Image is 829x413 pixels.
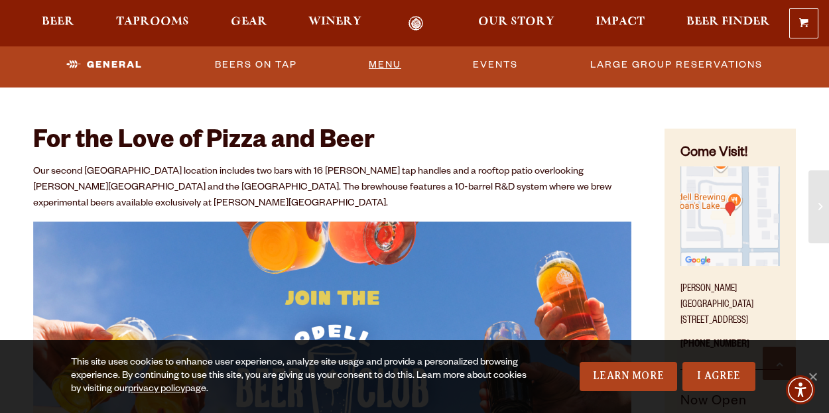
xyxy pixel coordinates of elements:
p: [PHONE_NUMBER] [680,329,780,370]
a: Taprooms [107,16,198,31]
a: General [61,50,148,80]
span: Impact [596,17,645,27]
a: Beer [33,16,83,31]
h2: For the Love of Pizza and Beer [33,129,631,158]
a: Beers On Tap [210,50,302,80]
span: Winery [308,17,361,27]
p: Our second [GEOGRAPHIC_DATA] location includes two bars with 16 [PERSON_NAME] tap handles and a r... [33,164,631,212]
a: Our Story [470,16,563,31]
a: Events [468,50,523,80]
a: Odell Home [391,16,441,31]
h4: Come Visit! [680,145,780,164]
img: Small thumbnail of location on map [680,166,780,266]
a: Impact [587,16,653,31]
span: Gear [231,17,267,27]
a: Gear [222,16,276,31]
div: Accessibility Menu [786,375,815,404]
div: This site uses cookies to enhance user experience, analyze site usage and provide a personalized ... [71,357,529,396]
span: Taprooms [116,17,189,27]
a: Learn More [580,362,677,391]
a: Find on Google Maps (opens in a new window) [680,259,780,270]
span: Our Story [478,17,554,27]
a: Menu [363,50,407,80]
a: I Agree [682,362,755,391]
span: Beer [42,17,74,27]
p: [PERSON_NAME][GEOGRAPHIC_DATA] [STREET_ADDRESS] [680,274,780,329]
a: privacy policy [128,384,185,395]
a: Beer Finder [678,16,779,31]
a: Winery [300,16,370,31]
span: Beer Finder [686,17,770,27]
a: Large Group Reservations [585,50,768,80]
